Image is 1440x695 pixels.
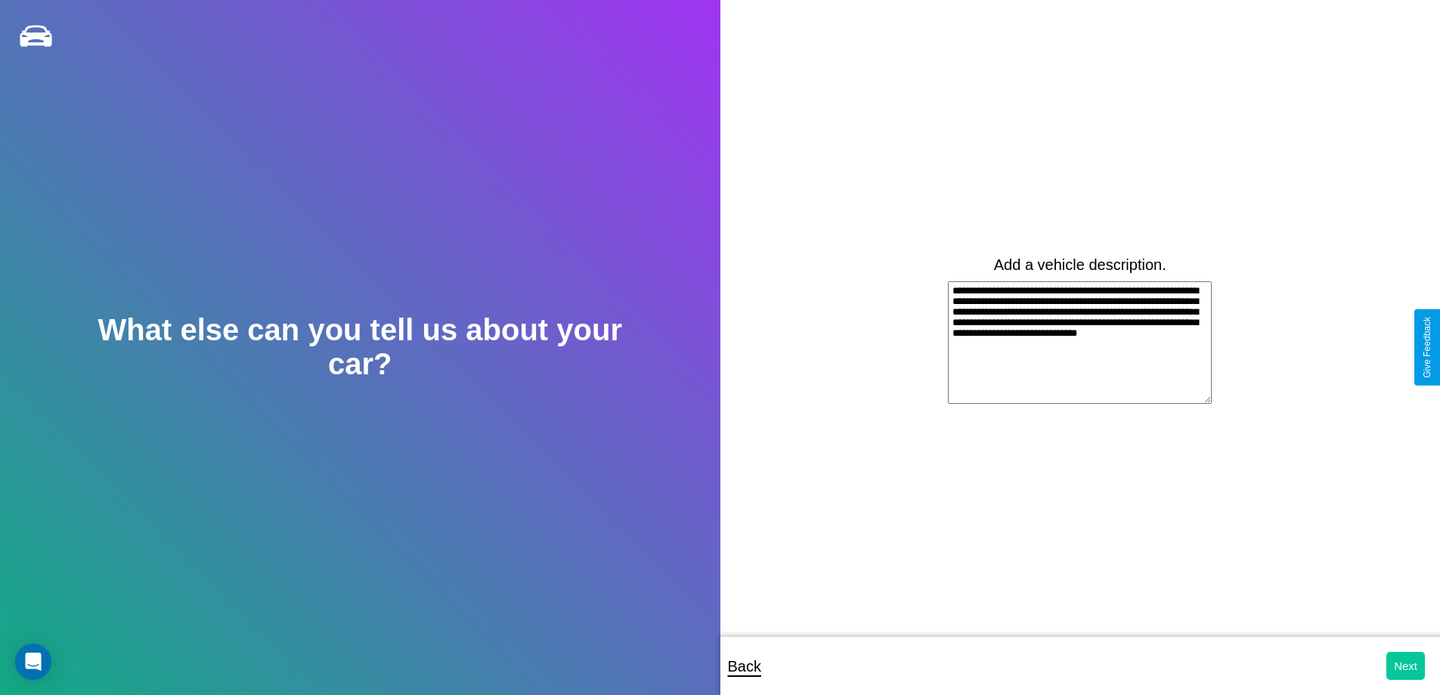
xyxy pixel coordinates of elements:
[72,313,648,381] h2: What else can you tell us about your car?
[1422,317,1432,378] div: Give Feedback
[15,644,51,680] div: Open Intercom Messenger
[1386,652,1425,680] button: Next
[728,653,761,680] p: Back
[994,256,1166,274] label: Add a vehicle description.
